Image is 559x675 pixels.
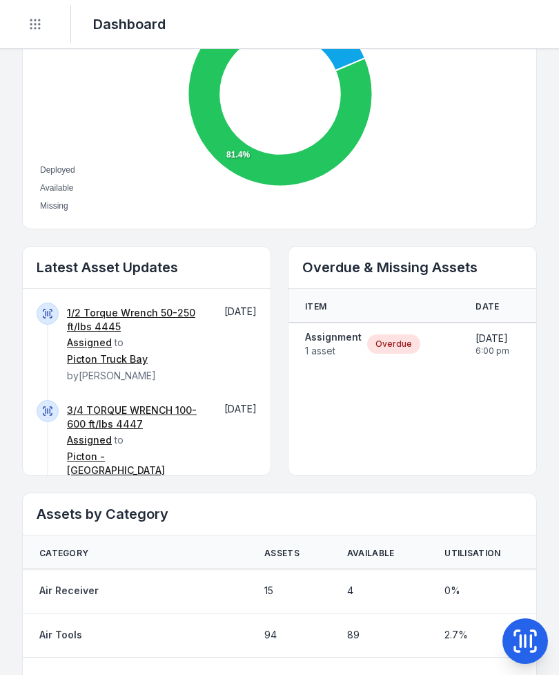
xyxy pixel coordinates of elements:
a: Picton Truck Bay [67,352,148,366]
span: Date [475,301,499,312]
span: Deployed [40,165,75,175]
span: Missing [40,201,68,211]
h2: Assets by Category [37,504,522,524]
span: [DATE] [224,403,257,415]
span: Item [305,301,326,312]
span: Utilisation [444,548,500,559]
span: to by [PERSON_NAME] [67,404,204,492]
a: 1/2 Torque Wrench 50-250 ft/lbs 4445 [67,306,204,334]
span: Category [39,548,88,559]
a: 3/4 TORQUE WRENCH 100-600 ft/lbs 4447 [67,403,204,431]
span: [DATE] [224,305,257,317]
span: 6:00 pm [475,345,509,356]
span: 89 [347,628,360,642]
strong: Assignment [305,330,362,344]
a: Assignment1 asset [305,330,362,358]
span: 94 [264,628,277,642]
a: Assigned [67,433,112,447]
span: Available [40,183,73,193]
time: 26/8/2025, 9:04:59 am [224,305,257,317]
time: 25/8/2025, 6:00:00 pm [475,332,509,356]
div: Overdue [367,334,420,354]
time: 26/8/2025, 8:22:51 am [224,403,257,415]
span: to by [PERSON_NAME] [67,307,204,381]
span: [DATE] [475,332,509,345]
span: 2.7 % [444,628,468,642]
a: Air Receiver [39,584,99,598]
button: Toggle navigation [22,11,48,37]
span: 0 % [444,584,460,598]
a: Air Tools [39,628,82,642]
h2: Overdue & Missing Assets [302,258,522,277]
h2: Dashboard [93,15,166,34]
span: Assets [264,548,300,559]
span: 15 [264,584,273,598]
a: Picton - [GEOGRAPHIC_DATA] [67,450,204,477]
span: 1 asset [305,344,362,358]
span: 4 [347,584,353,598]
span: Available [347,548,395,559]
h2: Latest Asset Updates [37,258,257,277]
a: Assigned [67,336,112,350]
